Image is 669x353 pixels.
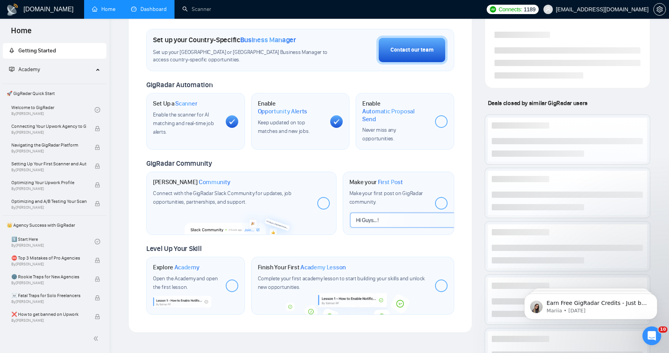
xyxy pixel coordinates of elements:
span: Never miss any opportunities. [362,127,396,142]
img: upwork-logo.png [490,6,496,13]
span: 10 [658,326,667,333]
h1: Enable [362,100,429,123]
span: Opportunity Alerts [258,108,308,115]
span: Getting Started [18,47,56,54]
img: logo [6,4,19,16]
a: setting [653,6,666,13]
span: check-circle [95,107,100,113]
span: Academy [9,66,40,73]
span: Open the Academy and open the first lesson. [153,275,218,290]
span: Set up your [GEOGRAPHIC_DATA] or [GEOGRAPHIC_DATA] Business Manager to access country-specific op... [153,49,330,64]
span: check-circle [95,239,100,244]
span: user [545,7,551,12]
span: Optimizing and A/B Testing Your Scanner for Better Results [11,197,86,205]
span: lock [95,276,100,282]
span: Optimizing Your Upwork Profile [11,179,86,186]
span: By [PERSON_NAME] [11,205,86,210]
span: By [PERSON_NAME] [11,186,86,191]
span: fund-projection-screen [9,66,14,72]
span: Enable the scanner for AI matching and real-time job alerts. [153,111,214,135]
span: Academy [18,66,40,73]
h1: Explore [153,263,200,271]
a: dashboardDashboard [131,6,167,13]
span: lock [95,145,100,150]
button: setting [653,3,666,16]
span: lock [95,163,100,169]
span: ⛔ Top 3 Mistakes of Pro Agencies [11,254,86,262]
iframe: Intercom live chat [642,326,661,345]
span: Complete your first academy lesson to start building your skills and unlock new opportunities. [258,275,425,290]
span: Keep updated on top matches and new jobs. [258,119,310,134]
span: GigRadar Community [146,159,212,168]
span: By [PERSON_NAME] [11,130,86,135]
span: Automatic Proposal Send [362,108,429,123]
span: 👑 Agency Success with GigRadar [4,217,106,233]
h1: Finish Your First [258,263,346,271]
span: Connect with the GigRadar Slack Community for updates, job opportunities, partnerships, and support. [153,190,291,205]
span: Level Up Your Skill [146,244,201,253]
span: Scanner [175,100,197,108]
h1: Set up your Country-Specific [153,36,296,44]
a: searchScanner [182,6,211,13]
span: Connecting Your Upwork Agency to GigRadar [11,122,86,130]
span: By [PERSON_NAME] [11,262,86,267]
button: Contact our team [376,36,448,65]
span: ❌ How to get banned on Upwork [11,310,86,318]
span: Business Manager [240,36,296,44]
span: Deals closed by similar GigRadar users [485,96,591,110]
span: lock [95,182,100,188]
iframe: Intercom notifications message [513,277,669,332]
h1: Enable [258,100,324,115]
h1: Make your [349,178,403,186]
span: lock [95,201,100,206]
span: 🚀 GigRadar Quick Start [4,86,106,101]
span: lock [95,295,100,301]
a: Welcome to GigRadarBy[PERSON_NAME] [11,101,95,118]
span: By [PERSON_NAME] [11,168,86,172]
span: Academy [174,263,200,271]
span: By [PERSON_NAME] [11,299,86,304]
span: Community [199,178,230,186]
span: By [PERSON_NAME] [11,281,86,285]
span: lock [95,314,100,319]
span: Academy Lesson [300,263,346,271]
span: 1189 [524,5,536,14]
span: 🌚 Rookie Traps for New Agencies [11,273,86,281]
span: setting [654,6,665,13]
h1: [PERSON_NAME] [153,178,230,186]
span: By [PERSON_NAME] [11,318,86,323]
li: Getting Started [3,43,106,59]
span: GigRadar Automation [146,81,212,89]
span: lock [95,258,100,263]
span: Home [5,25,38,41]
div: Contact our team [390,46,433,54]
span: Navigating the GigRadar Platform [11,141,86,149]
a: homeHome [92,6,115,13]
span: rocket [9,48,14,53]
span: lock [95,126,100,131]
span: First Post [378,178,403,186]
span: double-left [93,335,101,342]
span: ☠️ Fatal Traps for Solo Freelancers [11,292,86,299]
span: Setting Up Your First Scanner and Auto-Bidder [11,160,86,168]
h1: Set Up a [153,100,197,108]
a: 1️⃣ Start HereBy[PERSON_NAME] [11,233,95,250]
img: slackcommunity-bg.png [185,208,298,235]
span: Connects: [498,5,522,14]
span: Make your first post on GigRadar community. [349,190,423,205]
span: By [PERSON_NAME] [11,149,86,154]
